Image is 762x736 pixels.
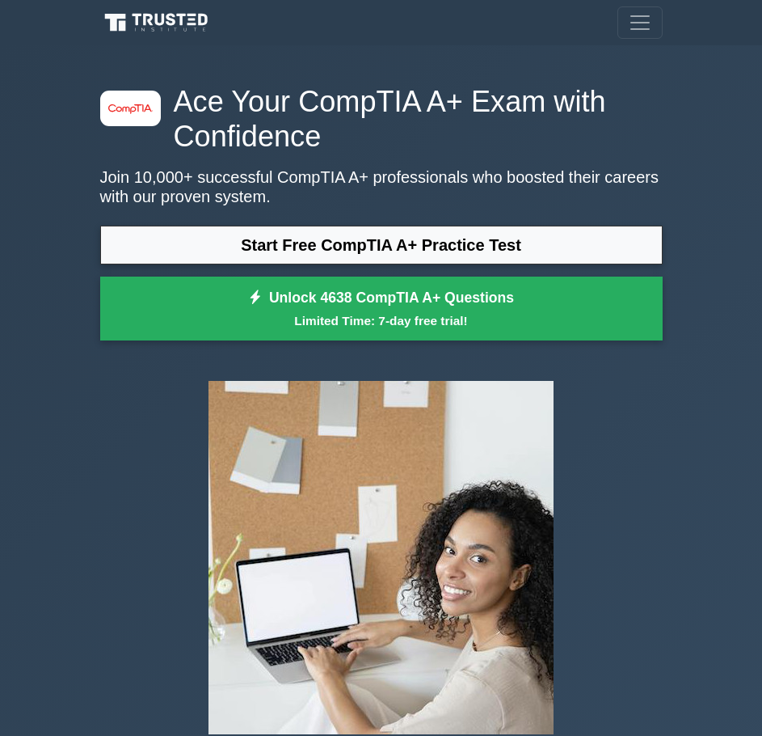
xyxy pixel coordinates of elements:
[100,167,663,206] p: Join 10,000+ successful CompTIA A+ professionals who boosted their careers with our proven system.
[100,277,663,341] a: Unlock 4638 CompTIA A+ QuestionsLimited Time: 7-day free trial!
[100,226,663,264] a: Start Free CompTIA A+ Practice Test
[100,84,663,154] h1: Ace Your CompTIA A+ Exam with Confidence
[120,311,642,330] small: Limited Time: 7-day free trial!
[617,6,663,39] button: Toggle navigation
